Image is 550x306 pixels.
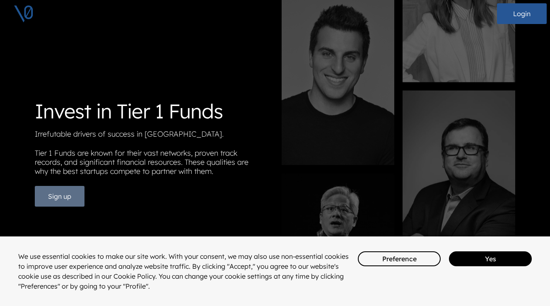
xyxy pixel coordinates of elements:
p: Irrefutable drivers of success in [GEOGRAPHIC_DATA]. [35,130,268,142]
p: Tier 1 Funds are known for their vast networks, proven track records, and significant financial r... [35,149,268,179]
h1: Invest in Tier 1 Funds [35,99,268,123]
div: We use essential cookies to make our site work. With your consent, we may also use non-essential ... [18,251,350,291]
img: V0 logo [13,3,34,24]
button: Login [497,3,547,24]
button: Yes [449,251,532,266]
button: Sign up [35,186,84,207]
button: Preference [358,251,441,266]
